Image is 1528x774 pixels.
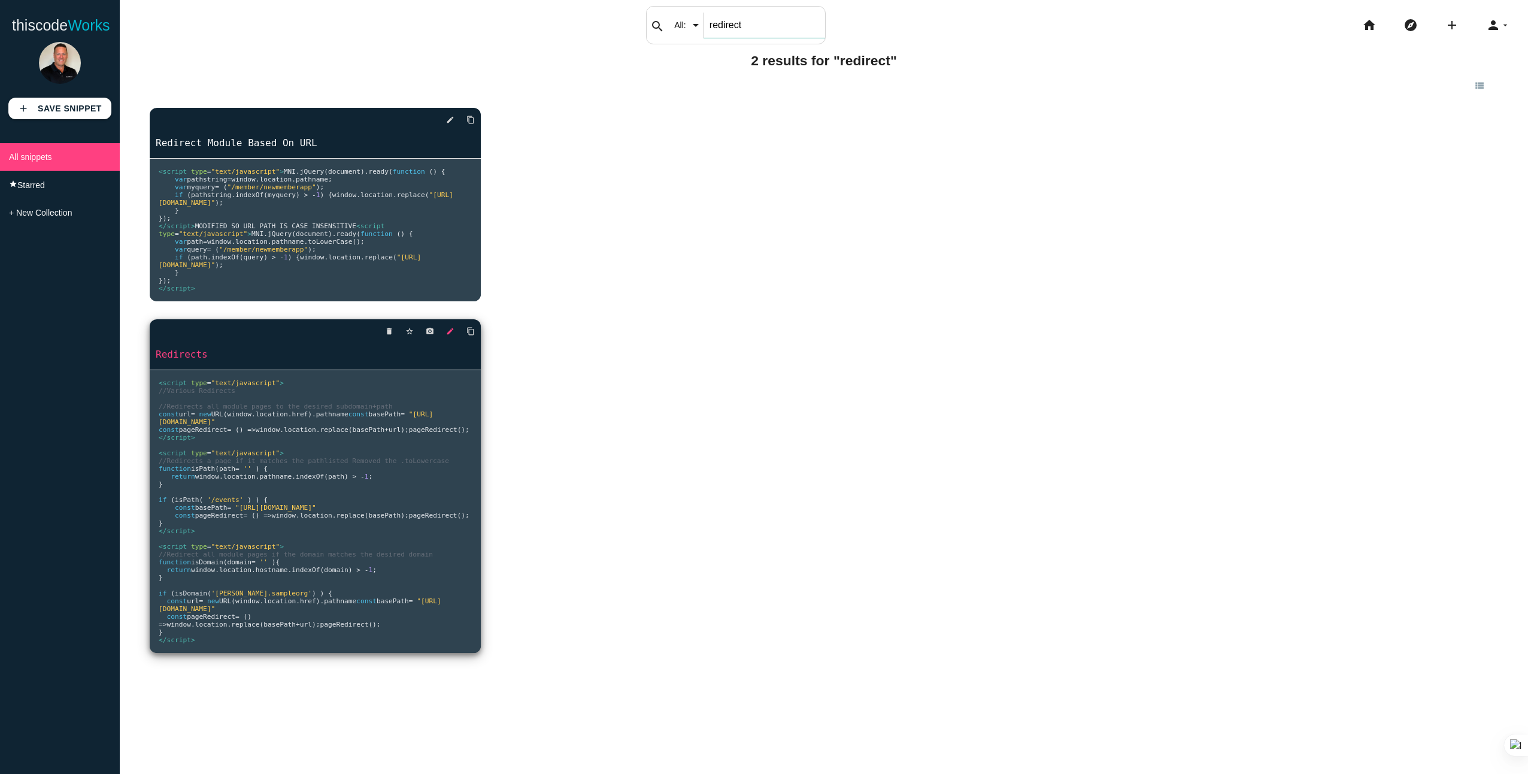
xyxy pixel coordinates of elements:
span: var [175,238,187,246]
span: { [441,168,445,176]
span: return [166,566,190,574]
span: '[PERSON_NAME].sampleorg' [211,589,312,597]
span: URL [219,597,231,605]
span: . [280,426,284,434]
i: view_list [1474,75,1485,95]
span: indexOf [296,473,324,480]
span: . [316,426,320,434]
span: if [159,589,166,597]
span: ); [401,512,408,519]
span: ); [401,426,408,434]
span: 1 [284,253,288,261]
span: ( [215,246,219,253]
span: . [215,566,219,574]
a: Redirects [150,347,481,361]
span: myquery [268,191,296,199]
a: Star snippet [396,321,414,342]
span: ( [199,496,203,504]
span: = [228,504,232,512]
span: ( [320,566,325,574]
span: . [356,191,360,199]
span: { [263,465,268,473]
span: => [247,426,255,434]
span: location [235,238,268,246]
span: > [356,566,360,574]
span: ( [171,496,175,504]
span: location [219,566,251,574]
span: } [159,519,163,527]
span: . [288,410,292,418]
span: <script [356,222,384,230]
i: edit [446,109,454,131]
span: . [296,168,300,176]
span: > [247,230,251,238]
span: new [207,597,219,605]
span: = [207,168,211,176]
span: . [231,238,235,246]
span: ); [316,183,324,191]
span: pageRedirect [409,512,457,519]
span: const [175,512,195,519]
span: "text/javascript" [211,449,280,457]
a: Copy to Clipboard [457,109,475,131]
span: . [292,176,296,183]
b: 2 results for "redirect" [751,53,897,68]
b: Save Snippet [38,104,102,113]
span: - [365,566,369,574]
span: . [304,238,308,246]
a: delete [375,321,393,342]
span: ( [187,191,191,199]
span: ) [312,589,316,597]
span: 1 [316,191,320,199]
span: ). [360,168,368,176]
span: isPath [191,465,215,473]
a: addSave Snippet [8,98,111,119]
span: = [243,512,247,519]
span: toLowerCase [308,238,352,246]
span: . [251,566,256,574]
span: ); [215,199,223,207]
span: "[URL][DOMAIN_NAME]" [159,191,453,207]
span: . [360,253,365,261]
span: if [159,496,166,504]
span: "text/javascript" [211,543,280,551]
span: ( [324,473,328,480]
span: { [409,230,413,238]
span: => [263,512,271,519]
span: pathstring [187,176,227,183]
span: location [300,512,332,519]
span: pathname [272,238,304,246]
span: . [219,473,223,480]
span: replace [336,512,365,519]
span: "/member/newmemberapp" [228,183,316,191]
span: () [251,512,259,519]
span: (); [457,426,469,434]
span: = [215,183,219,191]
span: . [251,410,256,418]
span: - [280,253,284,261]
span: ) [320,589,325,597]
span: = [207,543,211,551]
span: ) [348,566,353,574]
span: . [256,176,260,183]
span: - [312,191,316,199]
span: "[URL][DOMAIN_NAME]" [159,597,441,613]
span: domain [228,558,251,566]
span: url [389,426,401,434]
i: content_copy [466,109,475,131]
span: if [175,253,183,261]
span: = [203,238,207,246]
span: ). [308,410,316,418]
span: "[URL][DOMAIN_NAME]" [159,253,421,269]
i: edit [446,321,454,342]
span: basePath [368,410,401,418]
i: delete [385,321,393,342]
span: isPath [175,496,199,504]
span: ) [296,191,300,199]
span: path [187,238,203,246]
span: myquery [187,183,215,191]
img: 1590f88018da5de8c10d75ac17df187c [39,42,81,84]
span: = [191,410,195,418]
span: ( [231,597,235,605]
span: indexOf [235,191,263,199]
